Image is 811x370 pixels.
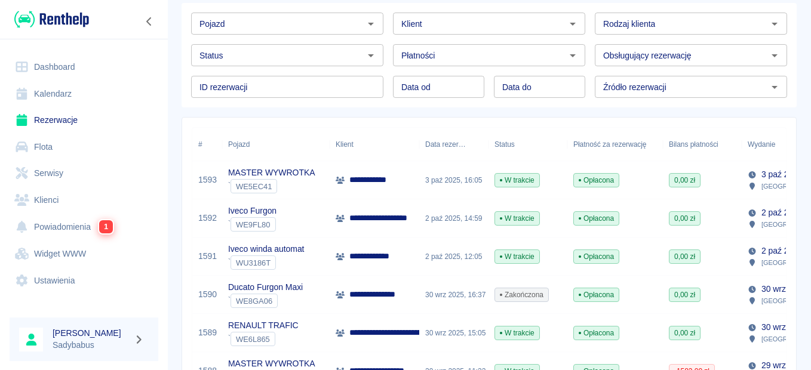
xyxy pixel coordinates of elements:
[495,175,539,186] span: W trakcie
[574,289,619,300] span: Opłacona
[198,174,217,186] a: 1593
[228,332,299,346] div: `
[495,213,539,224] span: W trakcie
[53,327,129,339] h6: [PERSON_NAME]
[766,79,783,95] button: Otwórz
[10,187,158,214] a: Klienci
[336,128,354,161] div: Klient
[231,182,277,191] span: WE5EC41
[669,213,700,224] span: 0,00 zł
[419,314,489,352] div: 30 wrz 2025, 15:05
[192,128,222,161] div: #
[330,128,419,161] div: Klient
[573,128,647,161] div: Płatność za rezerwację
[231,258,275,267] span: WU3186T
[10,134,158,161] a: Flota
[10,240,158,267] a: Widget WWW
[574,251,619,262] span: Opłacona
[10,160,158,187] a: Serwisy
[766,47,783,64] button: Otwórz
[419,238,489,276] div: 2 paź 2025, 12:05
[363,47,379,64] button: Otwórz
[495,289,548,300] span: Zakończona
[775,136,792,153] button: Sort
[198,212,217,224] a: 1592
[10,54,158,81] a: Dashboard
[10,267,158,294] a: Ustawienia
[494,76,585,98] input: DD.MM.YYYY
[99,220,113,233] span: 1
[663,128,742,161] div: Bilans płatności
[14,10,89,29] img: Renthelp logo
[10,213,158,240] a: Powiadomienia1
[228,128,250,161] div: Pojazd
[140,14,158,29] button: Zwiń nawigację
[228,243,304,255] p: Iveco winda automat
[669,328,700,338] span: 0,00 zł
[53,339,129,351] p: Sadybabus
[574,213,619,224] span: Opłacona
[669,175,700,186] span: 0,00 zł
[489,128,567,161] div: Status
[228,217,277,232] div: `
[231,297,277,306] span: WE8GA06
[419,161,489,199] div: 3 paź 2025, 16:05
[222,128,330,161] div: Pojazd
[766,16,783,32] button: Otwórz
[228,205,277,217] p: Iveco Furgon
[564,47,581,64] button: Otwórz
[495,328,539,338] span: W trakcie
[564,16,581,32] button: Otwórz
[669,128,718,161] div: Bilans płatności
[228,319,299,332] p: RENAULT TRAFIC
[198,250,217,263] a: 1591
[425,128,466,161] div: Data rezerwacji
[10,107,158,134] a: Rezerwacje
[419,276,489,314] div: 30 wrz 2025, 16:37
[228,179,315,193] div: `
[574,175,619,186] span: Opłacona
[363,16,379,32] button: Otwórz
[198,128,202,161] div: #
[393,76,484,98] input: DD.MM.YYYY
[748,128,775,161] div: Wydanie
[231,220,275,229] span: WE9FL80
[495,251,539,262] span: W trakcie
[228,281,303,294] p: Ducato Furgon Maxi
[231,335,275,344] span: WE6L865
[10,10,89,29] a: Renthelp logo
[567,128,663,161] div: Płatność za rezerwację
[574,328,619,338] span: Opłacona
[198,326,217,339] a: 1589
[669,289,700,300] span: 0,00 zł
[228,294,303,308] div: `
[419,199,489,238] div: 2 paź 2025, 14:59
[228,255,304,270] div: `
[466,136,483,153] button: Sort
[228,166,315,179] p: MASTER WYWROTKA
[228,357,315,370] p: MASTER WYWROTKA
[669,251,700,262] span: 0,00 zł
[198,288,217,301] a: 1590
[10,81,158,107] a: Kalendarz
[494,128,515,161] div: Status
[419,128,489,161] div: Data rezerwacji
